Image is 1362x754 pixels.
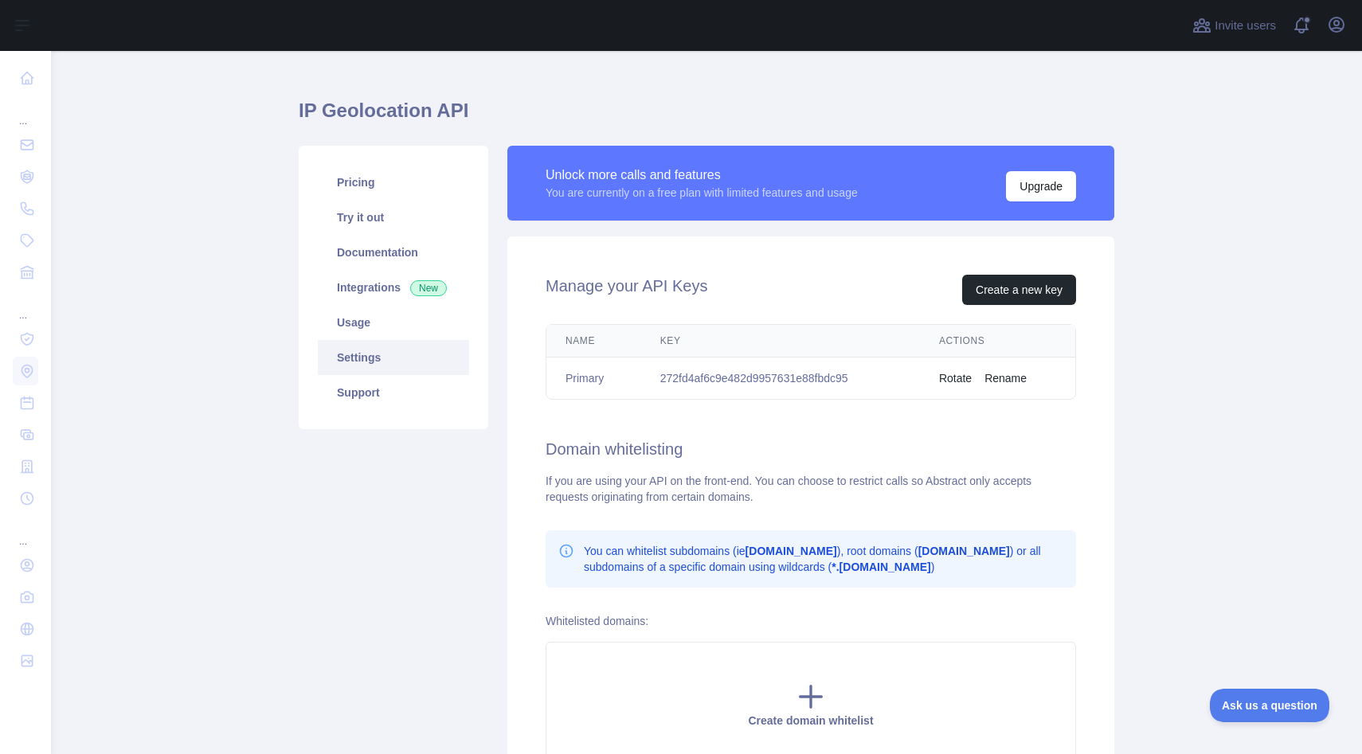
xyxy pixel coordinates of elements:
[920,325,1075,357] th: Actions
[410,280,447,296] span: New
[13,516,38,548] div: ...
[1189,13,1279,38] button: Invite users
[318,375,469,410] a: Support
[939,370,972,386] button: Rotate
[584,543,1063,575] p: You can whitelist subdomains (ie ), root domains ( ) or all subdomains of a specific domain using...
[832,561,930,573] b: *.[DOMAIN_NAME]
[1215,17,1276,35] span: Invite users
[641,325,920,357] th: Key
[748,714,873,727] span: Create domain whitelist
[546,615,648,627] label: Whitelisted domains:
[318,340,469,375] a: Settings
[318,270,469,305] a: Integrations New
[299,98,1114,136] h1: IP Geolocation API
[984,370,1027,386] button: Rename
[641,357,920,400] td: 272fd4af6c9e482d9957631e88fbdc95
[1210,689,1330,722] iframe: Toggle Customer Support
[746,545,837,557] b: [DOMAIN_NAME]
[918,545,1010,557] b: [DOMAIN_NAME]
[546,325,641,357] th: Name
[318,200,469,235] a: Try it out
[1006,171,1076,201] button: Upgrade
[13,96,38,127] div: ...
[318,165,469,200] a: Pricing
[546,473,1076,505] div: If you are using your API on the front-end. You can choose to restrict calls so Abstract only acc...
[318,305,469,340] a: Usage
[546,185,858,201] div: You are currently on a free plan with limited features and usage
[318,235,469,270] a: Documentation
[546,166,858,185] div: Unlock more calls and features
[546,438,1076,460] h2: Domain whitelisting
[546,275,707,305] h2: Manage your API Keys
[13,290,38,322] div: ...
[546,357,641,400] td: Primary
[962,275,1076,305] button: Create a new key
